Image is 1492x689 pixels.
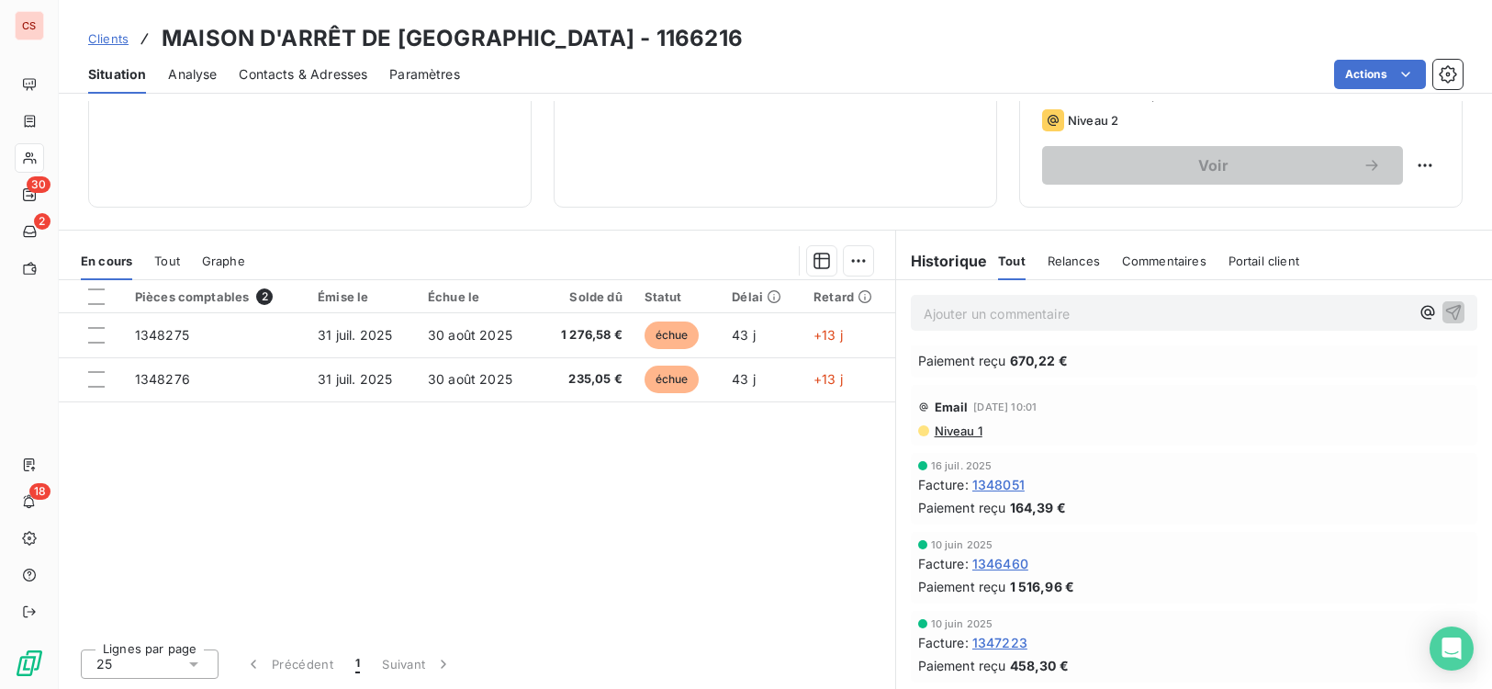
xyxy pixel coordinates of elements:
span: 18 [29,483,50,500]
span: 1348051 [972,475,1025,494]
span: 30 août 2025 [428,327,512,343]
span: Contacts & Adresses [239,65,367,84]
span: Tout [998,254,1026,268]
span: +13 j [813,327,843,343]
div: Émise le [318,289,406,304]
span: 1 [355,655,360,673]
span: 1346460 [972,554,1028,573]
span: 2 [256,288,273,305]
span: 31 juil. 2025 [318,327,392,343]
span: Facture : [918,633,969,652]
span: Situation [88,65,146,84]
a: Clients [88,29,129,48]
span: 670,22 € [1010,351,1068,370]
span: Paiement reçu [918,656,1006,675]
span: Paramètres [389,65,460,84]
span: [DATE] 10:01 [973,401,1037,412]
span: Commentaires [1122,254,1206,268]
span: 30 août 2025 [428,371,512,387]
span: Niveau 2 [1068,113,1118,128]
span: Tout [154,254,180,268]
span: 16 juil. 2025 [931,460,993,471]
span: 30 [27,176,50,193]
button: Suivant [371,645,464,683]
span: En cours [81,254,132,268]
span: Analyse [168,65,217,84]
span: 1 276,58 € [549,326,622,344]
span: Voir [1064,158,1363,173]
button: 1 [344,645,371,683]
span: 43 j [732,327,756,343]
button: Voir [1042,146,1403,185]
span: Niveau 1 [933,424,982,438]
span: Email [935,400,969,414]
span: 1348276 [135,371,190,387]
span: 164,39 € [1010,498,1066,517]
span: Facture : [918,475,969,494]
div: Pièces comptables [135,288,296,305]
button: Précédent [233,645,344,683]
span: +13 j [813,371,843,387]
span: 43 j [732,371,756,387]
div: Échue le [428,289,527,304]
span: Paiement reçu [918,351,1006,370]
span: 10 juin 2025 [931,539,993,550]
span: 2 [34,213,50,230]
div: Délai [732,289,791,304]
span: Clients [88,31,129,46]
h6: Historique [896,250,988,272]
div: Retard [813,289,883,304]
div: Solde dû [549,289,622,304]
span: 235,05 € [549,370,622,389]
div: CS [15,11,44,40]
img: Logo LeanPay [15,649,44,678]
span: échue [645,366,700,393]
button: Actions [1334,60,1426,89]
span: Relances [1048,254,1100,268]
span: 1347223 [972,633,1027,652]
span: 1 516,96 € [1010,577,1075,596]
div: Open Intercom Messenger [1430,627,1474,671]
span: échue [645,322,700,349]
span: 25 [96,655,112,673]
span: 1348275 [135,327,189,343]
span: Facture : [918,554,969,573]
span: Graphe [202,254,245,268]
span: 10 juin 2025 [931,618,993,629]
span: 31 juil. 2025 [318,371,392,387]
span: Portail client [1228,254,1299,268]
span: 458,30 € [1010,656,1069,675]
div: Statut [645,289,711,304]
span: Paiement reçu [918,577,1006,596]
span: Paiement reçu [918,498,1006,517]
h3: MAISON D'ARRÊT DE [GEOGRAPHIC_DATA] - 1166216 [162,22,743,55]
